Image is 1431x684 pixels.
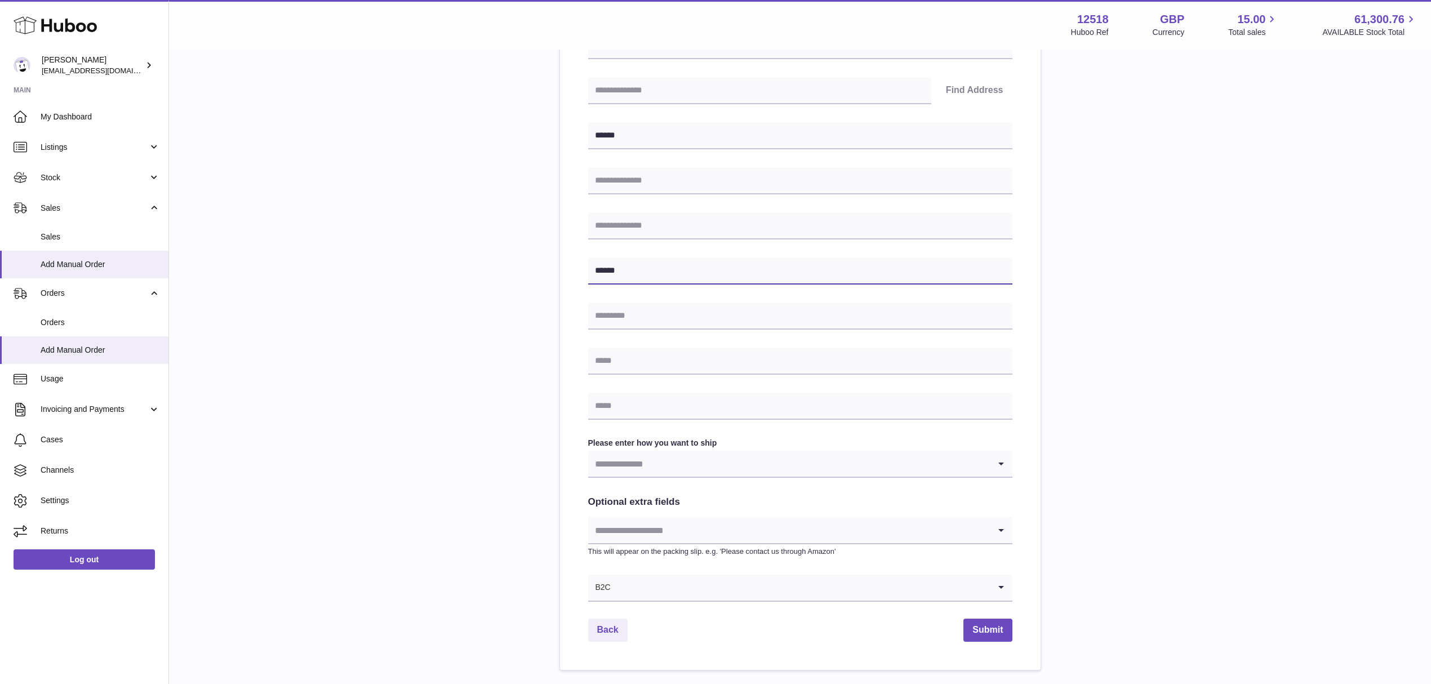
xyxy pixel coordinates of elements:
div: Search for option [588,517,1012,544]
span: Add Manual Order [41,345,160,356]
span: Orders [41,288,148,299]
span: 15.00 [1237,12,1265,27]
a: Back [588,619,628,642]
span: Total sales [1228,27,1278,38]
span: Invoicing and Payments [41,404,148,415]
input: Search for option [611,575,990,601]
span: Sales [41,203,148,214]
span: Listings [41,142,148,153]
span: Cases [41,434,160,445]
div: Search for option [588,575,1012,602]
span: Stock [41,172,148,183]
h2: Optional extra fields [588,496,1012,509]
span: 61,300.76 [1354,12,1405,27]
input: Search for option [588,451,990,477]
img: internalAdmin-12518@internal.huboo.com [14,57,30,74]
span: Orders [41,317,160,328]
div: Currency [1153,27,1185,38]
a: 61,300.76 AVAILABLE Stock Total [1322,12,1417,38]
a: Log out [14,549,155,570]
span: AVAILABLE Stock Total [1322,27,1417,38]
strong: GBP [1160,12,1184,27]
a: 15.00 Total sales [1228,12,1278,38]
button: Submit [963,619,1012,642]
label: Please enter how you want to ship [588,438,1012,448]
span: B2C [588,575,611,601]
span: Usage [41,374,160,384]
input: Search for option [588,517,990,543]
div: [PERSON_NAME] [42,55,143,76]
span: Sales [41,232,160,242]
span: Channels [41,465,160,476]
span: Settings [41,495,160,506]
strong: 12518 [1077,12,1109,27]
span: [EMAIL_ADDRESS][DOMAIN_NAME] [42,66,166,75]
div: Search for option [588,451,1012,478]
span: Add Manual Order [41,259,160,270]
span: My Dashboard [41,112,160,122]
span: Returns [41,526,160,536]
p: This will appear on the packing slip. e.g. 'Please contact us through Amazon' [588,547,1012,557]
div: Huboo Ref [1071,27,1109,38]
